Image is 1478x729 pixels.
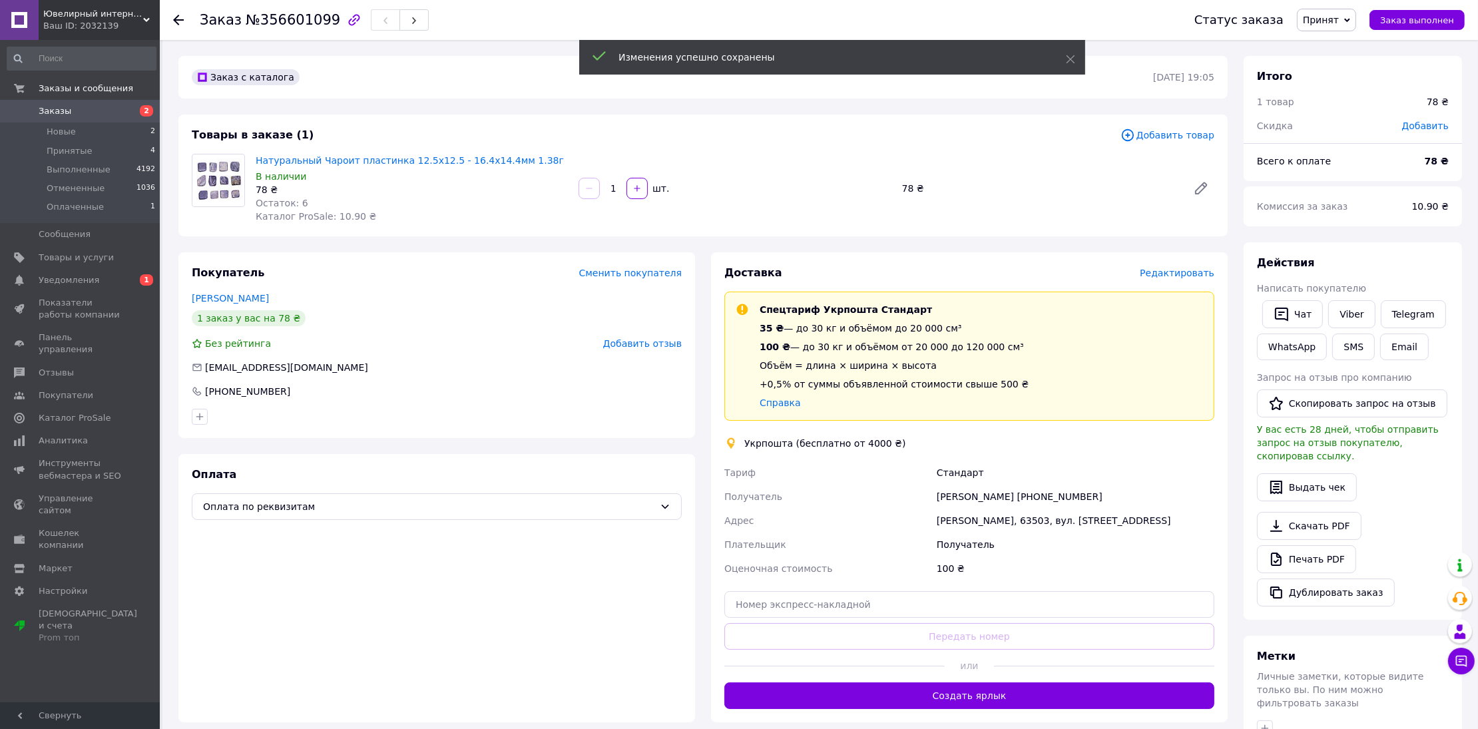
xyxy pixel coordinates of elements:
div: 1 заказ у вас на 78 ₴ [192,310,306,326]
div: — до 30 кг и объёмом от 20 000 до 120 000 см³ [760,340,1029,354]
a: WhatsApp [1257,334,1327,360]
span: 1 [150,201,155,213]
div: шт. [649,182,670,195]
span: 4 [150,145,155,157]
span: Сменить покупателя [579,268,682,278]
span: Принятые [47,145,93,157]
span: Заказы [39,105,71,117]
span: Метки [1257,650,1296,662]
span: Показатели работы компании [39,297,123,321]
input: Номер экспресс-накладной [724,591,1214,618]
span: Принят [1303,15,1339,25]
div: 78 ₴ [897,179,1182,198]
span: Спецтариф Укрпошта Стандарт [760,304,932,315]
button: Скопировать запрос на отзыв [1257,389,1447,417]
div: [PERSON_NAME] [PHONE_NUMBER] [934,485,1217,509]
span: Добавить товар [1120,128,1214,142]
a: [PERSON_NAME] [192,293,269,304]
span: или [945,659,994,672]
span: Товары и услуги [39,252,114,264]
a: Telegram [1381,300,1446,328]
div: [PERSON_NAME], 63503, вул. [STREET_ADDRESS] [934,509,1217,533]
button: Чат [1262,300,1323,328]
span: Без рейтинга [205,338,271,349]
span: Оплата [192,468,236,481]
span: Уведомления [39,274,99,286]
span: Заказ [200,12,242,28]
span: В наличии [256,171,306,182]
span: 2 [150,126,155,138]
span: Плательщик [724,539,786,550]
span: Оплата по реквизитам [203,499,654,514]
span: Итого [1257,70,1292,83]
a: Справка [760,397,801,408]
span: Покупатель [192,266,264,279]
span: Добавить [1402,121,1449,131]
input: Поиск [7,47,156,71]
span: Комиссия за заказ [1257,201,1348,212]
span: Инструменты вебмастера и SEO [39,457,123,481]
b: 78 ₴ [1425,156,1449,166]
span: Отзывы [39,367,74,379]
button: SMS [1332,334,1375,360]
span: Действия [1257,256,1315,269]
div: Prom топ [39,632,137,644]
span: Всего к оплате [1257,156,1331,166]
button: Заказ выполнен [1369,10,1465,30]
a: Печать PDF [1257,545,1356,573]
span: Маркет [39,563,73,575]
span: Адрес [724,515,754,526]
span: 10.90 ₴ [1412,201,1449,212]
span: 4192 [136,164,155,176]
span: Товары в заказе (1) [192,128,314,141]
div: Статус заказа [1194,13,1284,27]
button: Чат с покупателем [1448,648,1475,674]
span: Отмененные [47,182,105,194]
span: Покупатели [39,389,93,401]
span: 2 [140,105,153,117]
span: Получатель [724,491,782,502]
div: Изменения успешно сохранены [618,51,1033,64]
img: Натуральный Чароит пластинка 12.5х12.5 - 16.4х14.4мм 1.38г [192,154,244,206]
div: 78 ₴ [1427,95,1449,109]
span: 35 ₴ [760,323,784,334]
button: Создать ярлык [724,682,1214,709]
div: Объём = длина × ширина × высота [760,359,1029,372]
span: Выполненные [47,164,111,176]
span: Кошелек компании [39,527,123,551]
span: Новые [47,126,76,138]
a: Натуральный Чароит пластинка 12.5х12.5 - 16.4х14.4мм 1.38г [256,155,564,166]
span: Оценочная стоимость [724,563,833,574]
div: Стандарт [934,461,1217,485]
span: Ювелирный интернет-магазин Ювик [43,8,143,20]
span: Сообщения [39,228,91,240]
div: Укрпошта (бесплатно от 4000 ₴) [741,437,909,450]
button: Дублировать заказ [1257,579,1395,607]
span: Управление сайтом [39,493,123,517]
span: Запрос на отзыв про компанию [1257,372,1412,383]
span: Личные заметки, которые видите только вы. По ним можно фильтровать заказы [1257,671,1424,708]
a: Viber [1328,300,1375,328]
div: Вернуться назад [173,13,184,27]
span: 1 товар [1257,97,1294,107]
span: 1 [140,274,153,286]
button: Выдать чек [1257,473,1357,501]
span: Скидка [1257,121,1293,131]
span: Тариф [724,467,756,478]
div: Ваш ID: 2032139 [43,20,160,32]
span: 100 ₴ [760,342,790,352]
span: Настройки [39,585,87,597]
span: Панель управления [39,332,123,356]
span: [DEMOGRAPHIC_DATA] и счета [39,608,137,644]
time: [DATE] 19:05 [1153,72,1214,83]
span: Оплаченные [47,201,104,213]
span: Аналитика [39,435,88,447]
span: Добавить отзыв [603,338,682,349]
a: Редактировать [1188,175,1214,202]
span: 1036 [136,182,155,194]
span: Каталог ProSale [39,412,111,424]
span: Написать покупателю [1257,283,1366,294]
div: [PHONE_NUMBER] [204,385,292,398]
a: Скачать PDF [1257,512,1361,540]
span: [EMAIL_ADDRESS][DOMAIN_NAME] [205,362,368,373]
